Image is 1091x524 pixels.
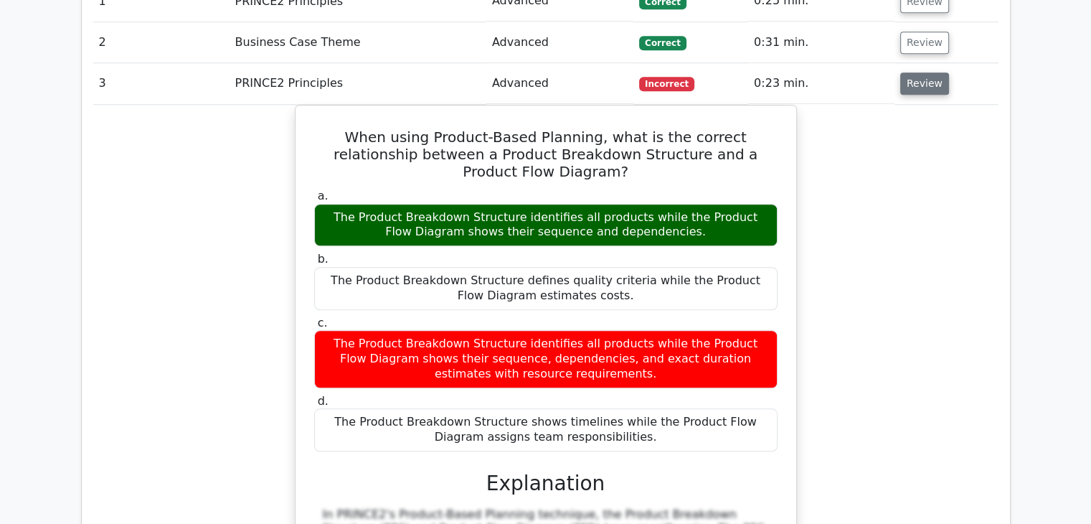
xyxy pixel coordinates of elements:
td: PRINCE2 Principles [229,63,486,104]
td: 2 [93,22,230,63]
span: d. [318,394,329,408]
button: Review [900,72,949,95]
button: Review [900,32,949,54]
span: a. [318,189,329,202]
td: Advanced [486,63,633,104]
span: c. [318,316,328,329]
div: The Product Breakdown Structure shows timelines while the Product Flow Diagram assigns team respo... [314,408,778,452]
td: 0:23 min. [748,63,894,104]
h3: Explanation [323,472,769,496]
h5: When using Product-Based Planning, what is the correct relationship between a Product Breakdown S... [313,128,779,180]
div: The Product Breakdown Structure identifies all products while the Product Flow Diagram shows thei... [314,330,778,388]
td: Advanced [486,22,633,63]
span: Incorrect [639,77,694,91]
span: b. [318,252,329,266]
div: The Product Breakdown Structure identifies all products while the Product Flow Diagram shows thei... [314,204,778,247]
span: Correct [639,36,686,50]
div: The Product Breakdown Structure defines quality criteria while the Product Flow Diagram estimates... [314,267,778,310]
td: Business Case Theme [229,22,486,63]
td: 3 [93,63,230,104]
td: 0:31 min. [748,22,894,63]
